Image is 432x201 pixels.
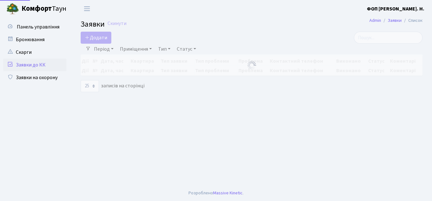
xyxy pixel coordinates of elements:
span: Додати [85,34,107,41]
a: Скинути [108,21,127,27]
a: Скарги [3,46,66,59]
a: Статус [174,44,199,54]
button: Переключити навігацію [79,3,95,14]
nav: breadcrumb [360,14,432,27]
a: Період [91,44,116,54]
a: ФОП [PERSON_NAME]. Н. [367,5,424,13]
span: Панель управління [17,23,59,30]
a: Додати [81,32,111,44]
span: Таун [22,3,66,14]
li: Список [402,17,423,24]
div: Розроблено . [188,190,244,197]
img: logo.png [6,3,19,15]
select: записів на сторінці [81,80,99,92]
b: Комфорт [22,3,52,14]
a: Тип [156,44,173,54]
span: Заявки [81,19,105,30]
a: Панель управління [3,21,66,33]
label: записів на сторінці [81,80,145,92]
a: Заявки до КК [3,59,66,71]
a: Приміщення [117,44,154,54]
input: Пошук... [354,32,423,44]
a: Бронювання [3,33,66,46]
img: Обробка... [247,60,257,70]
b: ФОП [PERSON_NAME]. Н. [367,5,424,12]
a: Заявки на охорону [3,71,66,84]
a: Massive Kinetic [213,190,243,196]
a: Admin [369,17,381,24]
a: Заявки [388,17,402,24]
